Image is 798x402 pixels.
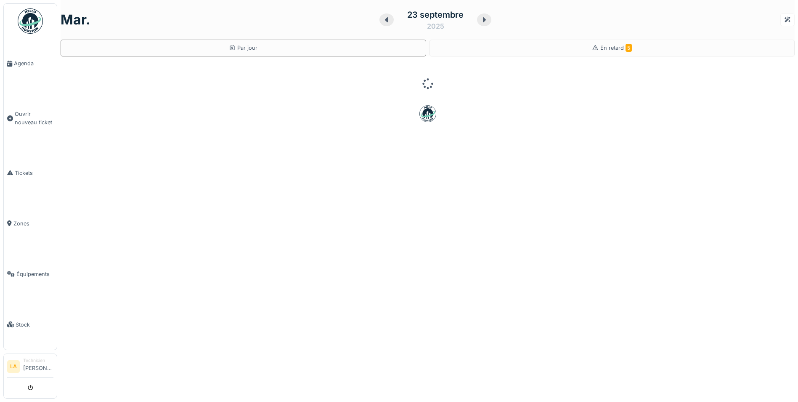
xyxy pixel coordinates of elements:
span: 5 [626,44,632,52]
h1: mar. [61,12,90,28]
span: Équipements [16,270,53,278]
a: LA Technicien[PERSON_NAME] [7,357,53,378]
a: Tickets [4,147,57,198]
div: 2025 [427,21,444,31]
span: Stock [16,321,53,329]
a: Équipements [4,249,57,299]
div: Technicien [23,357,53,364]
a: Zones [4,198,57,249]
a: Ouvrir nouveau ticket [4,89,57,147]
a: Agenda [4,38,57,89]
img: Badge_color-CXgf-gQk.svg [18,8,43,34]
li: LA [7,360,20,373]
span: Agenda [14,59,53,67]
div: Par jour [229,44,257,52]
div: 23 septembre [407,8,464,21]
span: Ouvrir nouveau ticket [15,110,53,126]
span: Tickets [15,169,53,177]
span: En retard [600,45,632,51]
a: Stock [4,299,57,350]
span: Zones [13,220,53,228]
li: [PERSON_NAME] [23,357,53,375]
img: badge-BVDL4wpA.svg [419,105,436,122]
